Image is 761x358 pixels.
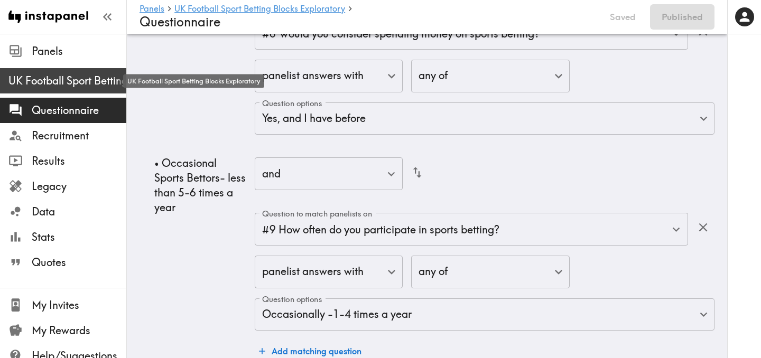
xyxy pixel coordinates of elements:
p: • Occasional Sports Bettors- less than 5-6 times a year [154,156,246,215]
span: Panels [32,44,126,59]
div: UK Football Sport Betting Blocks Exploratory [123,74,264,88]
div: any of [411,256,570,288]
span: Stats [32,230,126,244]
div: panelist answers with [255,60,403,92]
label: Question to match panelists on [262,208,372,220]
div: panelist answers with [255,256,403,288]
span: Quotes [32,255,126,270]
a: UK Football Sport Betting Blocks Exploratory [174,4,345,14]
span: My Invites [32,298,126,313]
div: Yes, and I have before [255,102,714,135]
span: My Rewards [32,323,126,338]
div: Occasionally -1-4 times a year [255,298,714,331]
span: UK Football Sport Betting Blocks Exploratory [8,73,126,88]
button: Open [668,221,684,238]
h4: Questionnaire [140,14,596,30]
label: Question options [262,98,322,109]
span: Results [32,154,126,168]
div: and [255,157,403,190]
span: Legacy [32,179,126,194]
span: Data [32,204,126,219]
div: any of [411,60,570,92]
span: Recruitment [32,128,126,143]
span: Questionnaire [32,103,126,118]
label: Question options [262,294,322,305]
a: Panels [140,4,164,14]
